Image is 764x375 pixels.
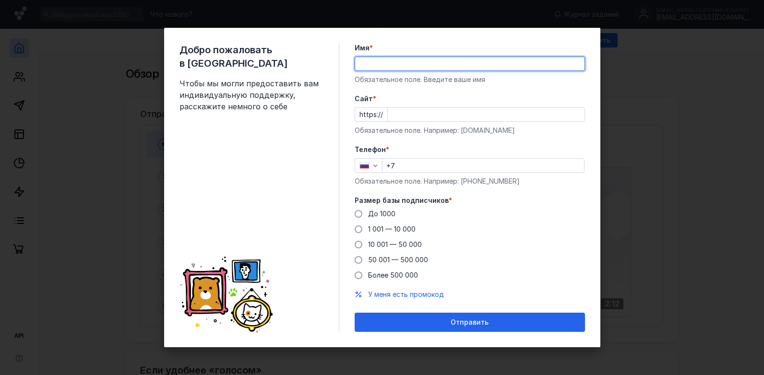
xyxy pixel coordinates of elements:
[368,290,444,299] button: У меня есть промокод
[355,145,386,154] span: Телефон
[355,126,585,135] div: Обязательное поле. Например: [DOMAIN_NAME]
[368,271,418,279] span: Более 500 000
[368,225,416,233] span: 1 001 — 10 000
[355,94,373,104] span: Cайт
[368,290,444,298] span: У меня есть промокод
[179,43,323,70] span: Добро пожаловать в [GEOGRAPHIC_DATA]
[355,75,585,84] div: Обязательное поле. Введите ваше имя
[368,240,422,248] span: 10 001 — 50 000
[368,256,428,264] span: 50 001 — 500 000
[355,313,585,332] button: Отправить
[355,196,449,205] span: Размер базы подписчиков
[355,176,585,186] div: Обязательное поле. Например: [PHONE_NUMBER]
[355,43,370,53] span: Имя
[451,318,489,327] span: Отправить
[368,210,395,218] span: До 1000
[179,78,323,112] span: Чтобы мы могли предоставить вам индивидуальную поддержку, расскажите немного о себе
